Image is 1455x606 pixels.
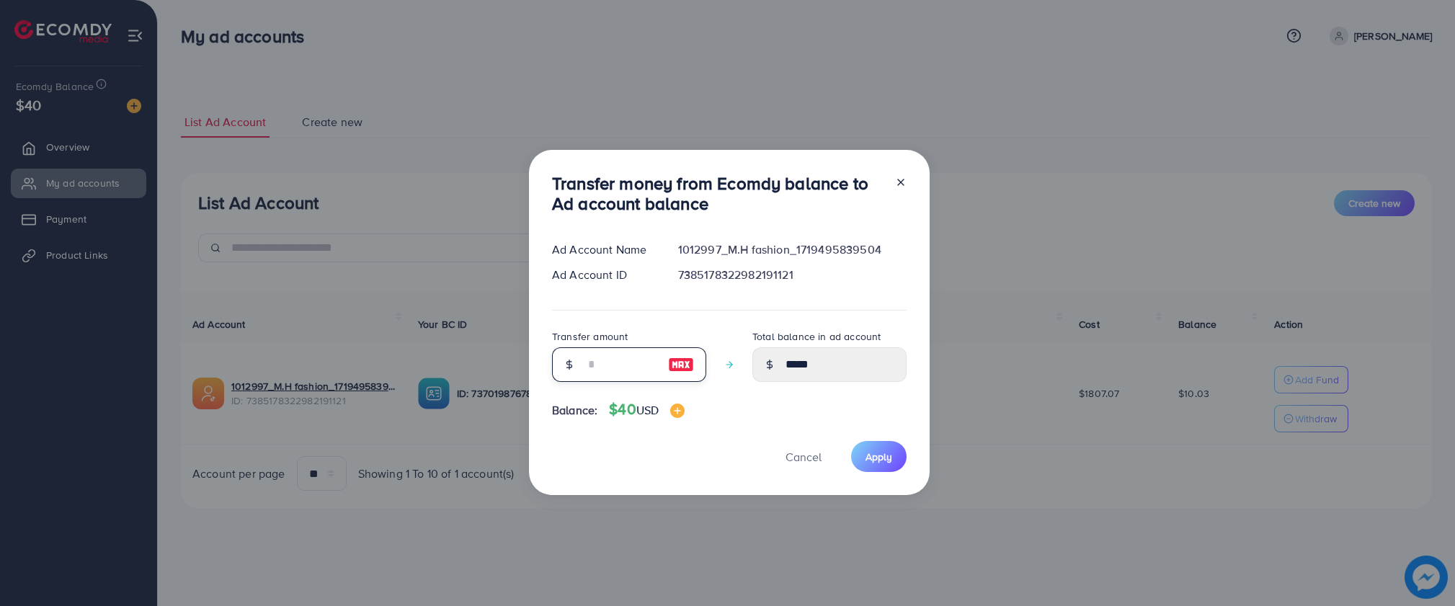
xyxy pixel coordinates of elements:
[552,402,597,419] span: Balance:
[636,402,659,418] span: USD
[540,267,667,283] div: Ad Account ID
[851,441,907,472] button: Apply
[552,173,884,215] h3: Transfer money from Ecomdy balance to Ad account balance
[668,356,694,373] img: image
[667,267,918,283] div: 7385178322982191121
[552,329,628,344] label: Transfer amount
[767,441,840,472] button: Cancel
[752,329,881,344] label: Total balance in ad account
[786,449,822,465] span: Cancel
[540,241,667,258] div: Ad Account Name
[609,401,685,419] h4: $40
[670,404,685,418] img: image
[866,450,892,464] span: Apply
[667,241,918,258] div: 1012997_M.H fashion_1719495839504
